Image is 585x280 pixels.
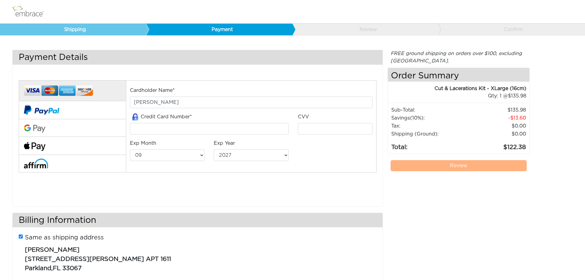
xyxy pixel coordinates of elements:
span: Parkland [25,265,51,271]
div: Cut & Lacerations Kit - XLarge (16cm) [388,85,527,92]
h4: Order Summary [388,68,530,82]
div: 1 @ [396,92,527,100]
td: 122.38 [466,138,527,152]
h3: Payment Details [13,50,383,65]
span: 33067 [62,265,82,271]
label: Cardholder Name* [130,87,175,94]
h3: Billing Information [13,213,383,227]
td: Sub-Total: [391,106,466,114]
a: Review [391,160,527,171]
label: Exp Year [214,140,235,147]
span: [PERSON_NAME] [25,247,80,253]
p: , [25,242,372,273]
a: Payment [146,24,292,35]
label: Credit Card Number* [130,113,192,121]
img: affirm-logo.svg [24,159,48,168]
img: logo.png [11,4,51,19]
span: (10%) [410,116,423,120]
img: fullApplePay.png [24,142,45,151]
div: FREE ground shipping on orders over $100, excluding [GEOGRAPHIC_DATA]. [388,50,530,65]
a: Review [292,24,438,35]
td: $0.00 [466,130,527,138]
label: CVV [298,113,309,120]
td: 0.00 [466,122,527,130]
a: Confirm [438,24,584,35]
label: Same as shipping address [25,233,104,242]
img: Google-Pay-Logo.svg [24,124,45,133]
label: Exp Month [130,140,156,147]
td: Savings : [391,114,466,122]
td: Tax: [391,122,466,130]
img: amazon-lock.png [130,113,141,120]
td: Shipping (Ground): [391,130,466,138]
img: credit-cards.png [24,84,93,98]
img: paypal-v2.png [24,101,59,119]
span: FL [53,265,60,271]
td: Total: [391,138,466,152]
td: 13.60 [466,114,527,122]
td: 135.98 [466,106,527,114]
span: APT 1611 [146,256,171,262]
span: [STREET_ADDRESS][PERSON_NAME] [25,256,144,262]
span: 135.98 [508,93,526,98]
